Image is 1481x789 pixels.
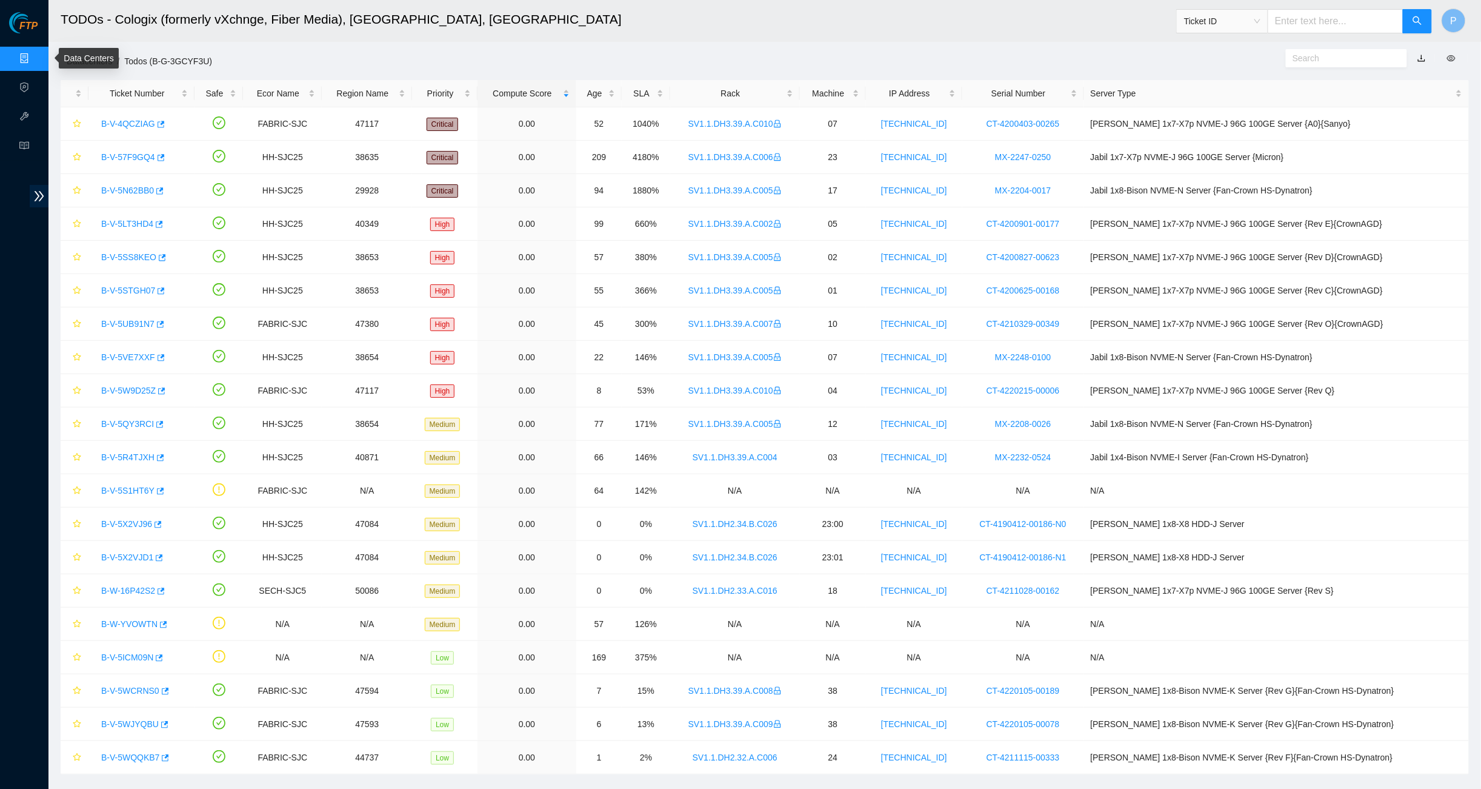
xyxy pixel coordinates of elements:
button: star [67,314,82,334]
td: 55 [576,274,622,307]
a: B-V-5R4TJXH [101,452,155,462]
span: star [73,253,81,263]
button: star [67,147,82,167]
td: HH-SJC25 [243,207,322,241]
span: star [73,653,81,663]
button: P [1442,8,1466,33]
span: Medium [425,518,461,531]
td: 64 [576,474,622,508]
img: Akamai Technologies [9,12,61,33]
span: Critical [427,184,459,198]
td: 169 [576,641,622,674]
button: star [67,648,82,667]
button: star [67,581,82,600]
span: check-circle [213,583,225,596]
td: N/A [962,474,1084,508]
input: Search [1293,52,1391,65]
span: lock [773,253,782,261]
td: 0.00 [478,374,576,408]
td: 4180% [622,141,670,174]
td: 0.00 [478,541,576,574]
a: B-V-5S1HT6Y [101,486,155,495]
span: lock [773,353,782,361]
td: [PERSON_NAME] 1x7-X7p NVME-J 96G 100GE Server {Rev Q} [1084,374,1469,408]
a: B-V-57F9GQ4 [101,152,155,162]
td: SECH-SJC5 [243,574,322,608]
td: FABRIC-SJC [243,307,322,341]
td: 04 [800,374,866,408]
button: star [67,214,82,233]
a: [TECHNICAL_ID] [881,452,947,462]
a: [TECHNICAL_ID] [881,519,947,529]
span: High [430,318,455,331]
a: [TECHNICAL_ID] [881,753,947,762]
a: CT-4200901-00177 [987,219,1060,229]
td: 40871 [322,441,412,474]
td: 38654 [322,341,412,374]
td: [PERSON_NAME] 1x7-X7p NVME-J 96G 100GE Server {Rev S} [1084,574,1469,608]
td: N/A [1084,474,1469,508]
a: MX-2232-0524 [995,452,1051,462]
td: 47117 [322,107,412,141]
span: FTP [19,21,38,32]
a: [TECHNICAL_ID] [881,686,947,696]
td: 0% [622,574,670,608]
td: 171% [622,408,670,441]
button: star [67,681,82,700]
a: [TECHNICAL_ID] [881,419,947,429]
td: 142% [622,474,670,508]
td: 1880% [622,174,670,207]
span: High [430,384,455,398]
span: read [19,135,29,159]
td: 0.00 [478,341,576,374]
a: SV1.1.DH2.32.A.C006 [693,753,777,762]
a: B-V-4QCZIAG [101,119,155,129]
span: Medium [425,551,461,565]
td: 375% [622,641,670,674]
button: star [67,247,82,267]
td: 23:00 [800,508,866,541]
a: CT-4220105-00078 [987,719,1060,729]
a: SV1.1.DH3.39.A.C005lock [688,352,782,362]
td: 02 [800,241,866,274]
td: 45 [576,307,622,341]
td: 0% [622,541,670,574]
span: star [73,186,81,196]
a: Akamai TechnologiesFTP [9,22,38,38]
span: P [1451,13,1457,29]
button: star [67,448,82,467]
a: B-V-5WJYQBU [101,719,159,729]
button: star [67,548,82,567]
a: SV1.1.DH3.39.A.C009lock [688,719,782,729]
td: 47084 [322,508,412,541]
td: 300% [622,307,670,341]
span: lock [773,687,782,695]
span: Medium [425,618,461,631]
td: N/A [800,474,866,508]
td: HH-SJC25 [243,174,322,207]
a: SV1.1.DH3.39.A.C008lock [688,686,782,696]
td: 0.00 [478,207,576,241]
a: [TECHNICAL_ID] [881,352,947,362]
td: N/A [322,608,412,641]
button: star [67,514,82,534]
td: 23:01 [800,541,866,574]
span: High [430,284,455,298]
td: 0% [622,508,670,541]
span: star [73,720,81,730]
td: 660% [622,207,670,241]
td: HH-SJC25 [243,441,322,474]
span: High [430,251,455,264]
td: HH-SJC25 [243,141,322,174]
span: search [1413,16,1422,27]
span: star [73,620,81,630]
td: 94 [576,174,622,207]
button: star [67,614,82,634]
td: FABRIC-SJC [243,107,322,141]
td: 146% [622,341,670,374]
td: 47380 [322,307,412,341]
a: [TECHNICAL_ID] [881,119,947,129]
a: B-V-5QY3RCI [101,419,154,429]
td: FABRIC-SJC [243,474,322,508]
td: 146% [622,441,670,474]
